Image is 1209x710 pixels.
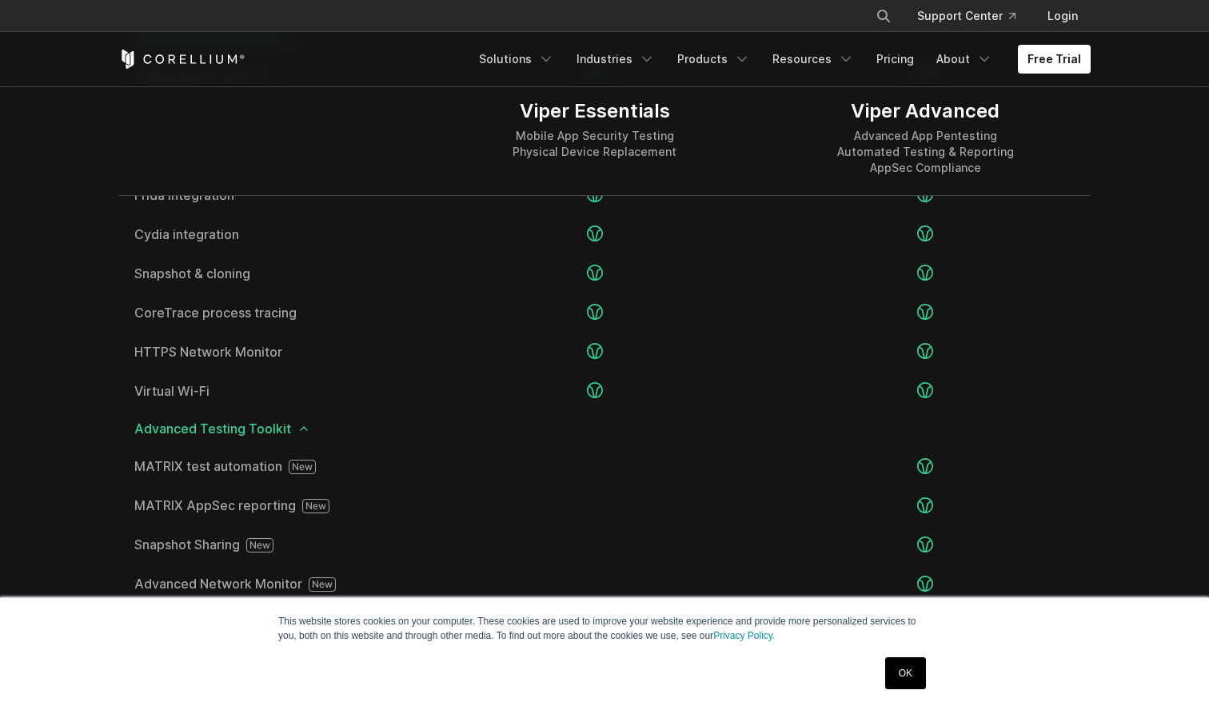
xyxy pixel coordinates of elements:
[1018,45,1091,74] a: Free Trial
[469,45,1091,74] div: Navigation Menu
[904,2,1028,30] a: Support Center
[134,189,413,201] a: Frida integration
[134,385,413,397] a: Virtual Wi-Fi
[134,345,413,358] a: HTTPS Network Monitor
[134,267,413,280] a: Snapshot & cloning
[837,99,1014,123] div: Viper Advanced
[927,45,1002,74] a: About
[134,422,1075,435] span: Advanced Testing Toolkit
[885,657,926,689] a: OK
[763,45,864,74] a: Resources
[856,2,1091,30] div: Navigation Menu
[134,306,413,319] a: CoreTrace process tracing
[513,128,676,160] div: Mobile App Security Testing Physical Device Replacement
[118,50,245,69] a: Corellium Home
[134,460,413,474] a: MATRIX test automation
[867,45,924,74] a: Pricing
[713,630,775,641] a: Privacy Policy.
[837,128,1014,176] div: Advanced App Pentesting Automated Testing & Reporting AppSec Compliance
[469,45,564,74] a: Solutions
[668,45,760,74] a: Products
[869,2,898,30] button: Search
[567,45,664,74] a: Industries
[134,499,413,513] a: MATRIX AppSec reporting
[134,228,413,241] a: Cydia integration
[1035,2,1091,30] a: Login
[278,614,931,643] p: This website stores cookies on your computer. These cookies are used to improve your website expe...
[134,577,413,592] a: Advanced Network Monitor
[513,99,676,123] div: Viper Essentials
[134,538,413,552] a: Snapshot Sharing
